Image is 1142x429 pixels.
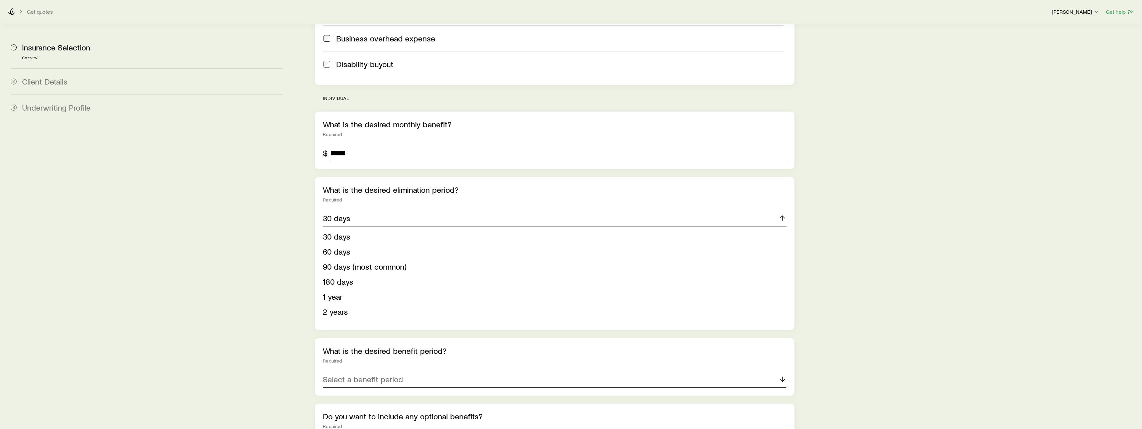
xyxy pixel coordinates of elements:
span: Insurance Selection [22,42,90,52]
p: Select a benefit period [323,375,403,384]
li: 90 days (most common) [323,259,782,274]
li: 180 days [323,274,782,289]
div: Required [323,197,786,202]
input: Business overhead expense [324,35,330,42]
span: 2 years [323,307,348,316]
div: Required [323,132,786,137]
p: individual [323,96,794,101]
span: 60 days [323,247,350,256]
input: Disability buyout [324,61,330,67]
span: 180 days [323,277,353,286]
p: What is the desired monthly benefit? [323,120,786,129]
span: Client Details [22,77,68,86]
div: $ [323,148,328,158]
p: Do you want to include any optional benefits? [323,412,786,421]
li: 30 days [323,229,782,244]
span: 1 year [323,292,343,301]
span: 30 days [323,232,350,241]
span: Underwriting Profile [22,103,91,112]
p: What is the desired elimination period? [323,185,786,194]
span: 2 [11,79,17,85]
span: Business overhead expense [336,34,435,43]
li: 60 days [323,244,782,259]
div: Required [323,358,786,364]
button: Get help [1106,8,1134,16]
p: Current [22,55,283,60]
span: 90 days (most common) [323,262,406,271]
span: Disability buyout [336,59,393,69]
button: [PERSON_NAME] [1051,8,1100,16]
p: [PERSON_NAME] [1052,8,1100,15]
li: 1 year [323,289,782,304]
li: 2 years [323,304,782,319]
p: What is the desired benefit period? [323,346,786,355]
div: Required [323,424,786,429]
span: 3 [11,105,17,111]
button: Get quotes [27,9,53,15]
p: 30 days [323,213,350,223]
span: 1 [11,44,17,50]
